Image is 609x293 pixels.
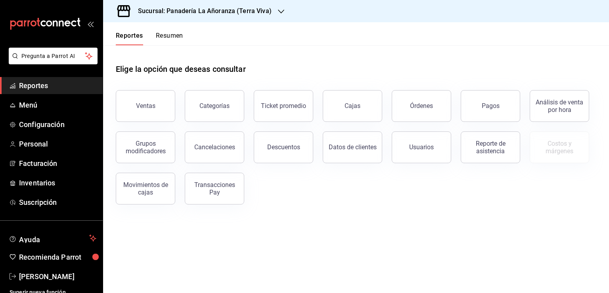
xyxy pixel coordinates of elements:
[392,131,451,163] button: Usuarios
[116,63,246,75] h1: Elige la opción que deseas consultar
[392,90,451,122] button: Órdenes
[87,21,94,27] button: open_drawer_menu
[185,90,244,122] button: Categorías
[410,102,433,110] div: Órdenes
[121,181,170,196] div: Movimientos de cajas
[19,158,96,169] span: Facturación
[535,98,584,114] div: Análisis de venta por hora
[530,90,589,122] button: Análisis de venta por hora
[466,140,515,155] div: Reporte de asistencia
[136,102,155,110] div: Ventas
[254,131,313,163] button: Descuentos
[116,32,143,45] button: Reportes
[116,173,175,204] button: Movimientos de cajas
[19,271,96,282] span: [PERSON_NAME]
[116,131,175,163] button: Grupos modificadores
[199,102,230,110] div: Categorías
[9,48,98,64] button: Pregunta a Parrot AI
[156,32,183,45] button: Resumen
[461,131,520,163] button: Reporte de asistencia
[261,102,306,110] div: Ticket promedio
[21,52,85,60] span: Pregunta a Parrot AI
[323,90,382,122] a: Cajas
[19,177,96,188] span: Inventarios
[6,58,98,66] a: Pregunta a Parrot AI
[19,252,96,262] span: Recomienda Parrot
[185,173,244,204] button: Transacciones Pay
[254,90,313,122] button: Ticket promedio
[323,131,382,163] button: Datos de clientes
[121,140,170,155] div: Grupos modificadores
[482,102,500,110] div: Pagos
[535,140,584,155] div: Costos y márgenes
[116,90,175,122] button: Ventas
[19,119,96,130] span: Configuración
[190,181,239,196] div: Transacciones Pay
[409,143,434,151] div: Usuarios
[185,131,244,163] button: Cancelaciones
[461,90,520,122] button: Pagos
[267,143,300,151] div: Descuentos
[345,101,361,111] div: Cajas
[19,100,96,110] span: Menú
[19,233,86,243] span: Ayuda
[116,32,183,45] div: navigation tabs
[194,143,235,151] div: Cancelaciones
[19,197,96,208] span: Suscripción
[19,139,96,149] span: Personal
[329,143,377,151] div: Datos de clientes
[530,131,589,163] button: Contrata inventarios para ver este reporte
[132,6,272,16] h3: Sucursal: Panadería La Añoranza (Terra Viva)
[19,80,96,91] span: Reportes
